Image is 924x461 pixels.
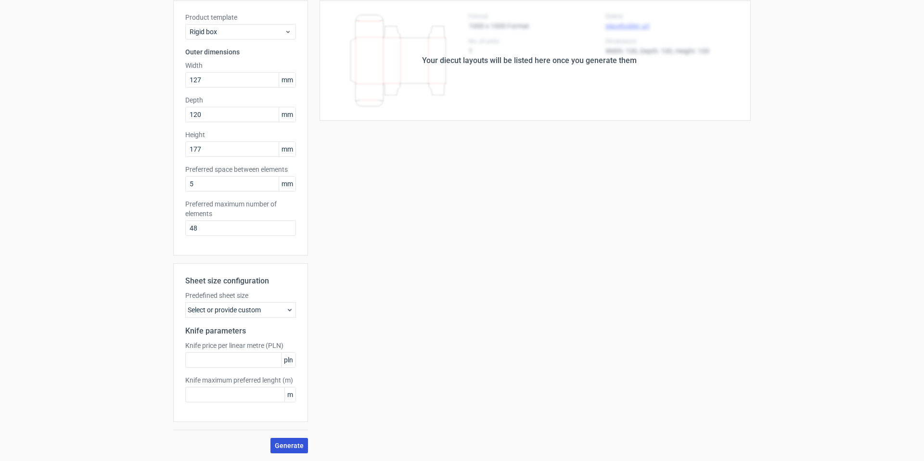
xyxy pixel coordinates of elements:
label: Preferred space between elements [185,165,296,174]
h3: Outer dimensions [185,47,296,57]
label: Preferred maximum number of elements [185,199,296,218]
div: Your diecut layouts will be listed here once you generate them [422,55,637,66]
label: Knife maximum preferred lenght (m) [185,375,296,385]
span: mm [279,107,295,122]
h2: Sheet size configuration [185,275,296,287]
button: Generate [270,438,308,453]
span: m [284,387,295,402]
span: mm [279,73,295,87]
label: Width [185,61,296,70]
label: Height [185,130,296,140]
span: mm [279,177,295,191]
span: pln [281,353,295,367]
span: Rigid box [190,27,284,37]
span: mm [279,142,295,156]
label: Knife price per linear metre (PLN) [185,341,296,350]
h2: Knife parameters [185,325,296,337]
label: Product template [185,13,296,22]
label: Depth [185,95,296,105]
div: Select or provide custom [185,302,296,318]
label: Predefined sheet size [185,291,296,300]
span: Generate [275,442,304,449]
